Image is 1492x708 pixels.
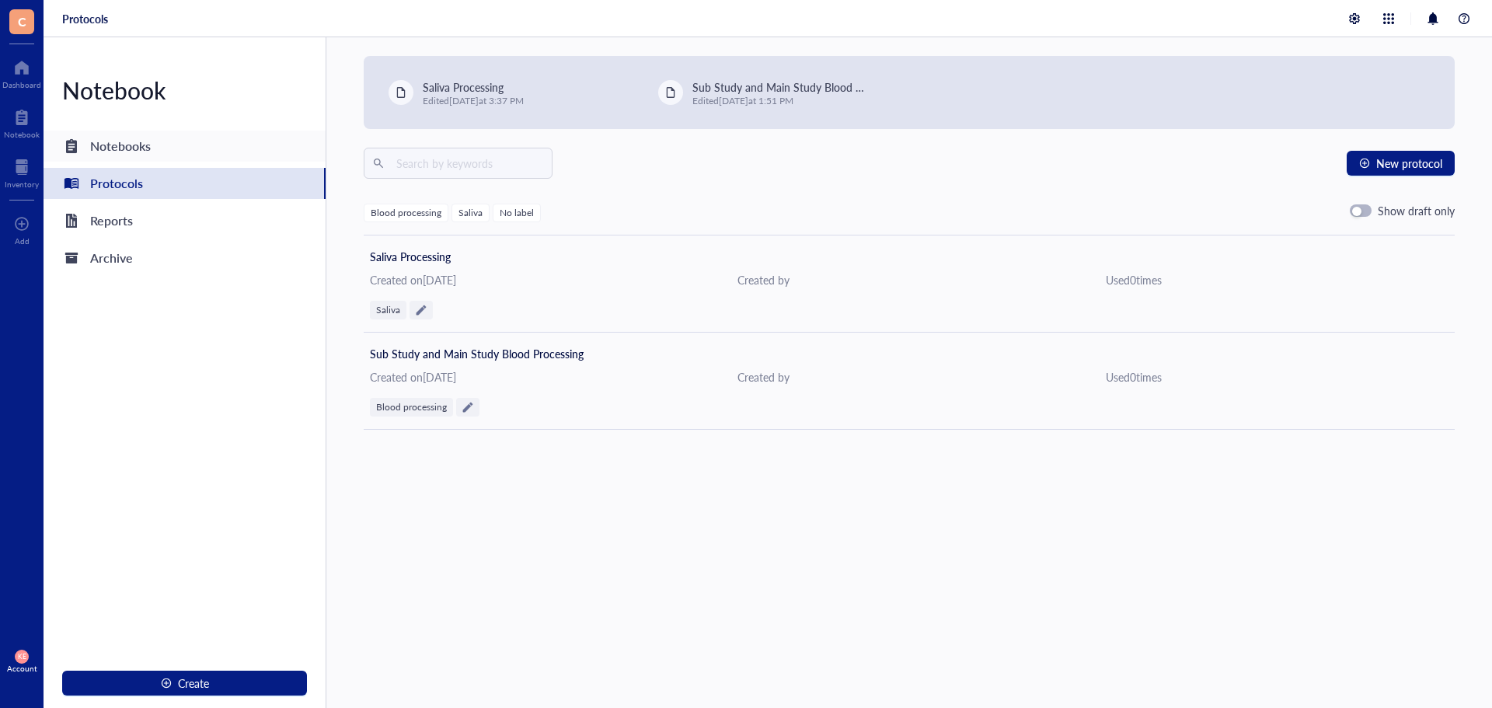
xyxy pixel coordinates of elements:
[371,208,441,218] div: Blood processing
[62,671,307,696] button: Create
[62,12,108,26] a: Protocols
[1106,271,1448,288] div: Used 0 time s
[178,677,209,689] span: Create
[4,130,40,139] div: Notebook
[737,271,1080,288] div: Created by
[90,135,151,157] div: Notebooks
[1378,204,1455,218] div: Show draft only
[692,79,864,112] span: Sub Study and Main Study Blood Processing
[646,68,903,117] a: Sub Study and Main Study Blood ProcessingEdited[DATE]at 1:51 PM
[90,210,133,232] div: Reports
[370,346,584,361] span: Sub Study and Main Study Blood Processing
[15,236,30,246] div: Add
[376,402,447,413] div: Blood processing
[370,271,713,288] div: Created on [DATE]
[2,80,41,89] div: Dashboard
[44,168,326,199] a: Protocols
[737,368,1080,385] div: Created by
[370,249,451,264] span: Saliva Processing
[18,653,26,661] span: KE
[90,247,133,269] div: Archive
[4,105,40,139] a: Notebook
[370,368,713,385] div: Created on [DATE]
[376,68,633,117] a: Saliva ProcessingEdited[DATE]at 3:37 PM
[1106,368,1448,385] div: Used 0 time s
[500,208,534,218] div: No label
[44,205,326,236] a: Reports
[18,12,26,31] span: C
[44,75,326,106] div: Notebook
[90,173,143,194] div: Protocols
[2,55,41,89] a: Dashboard
[423,96,524,106] div: Edited [DATE] at 3:37 PM
[5,155,39,189] a: Inventory
[7,664,37,673] div: Account
[1347,151,1455,176] button: New protocol
[423,79,504,95] span: Saliva Processing
[44,131,326,162] a: Notebooks
[376,305,400,316] div: Saliva
[390,152,543,175] input: Search by keywords
[1376,157,1442,169] span: New protocol
[458,208,483,218] div: Saliva
[692,96,891,106] div: Edited [DATE] at 1:51 PM
[5,180,39,189] div: Inventory
[44,242,326,274] a: Archive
